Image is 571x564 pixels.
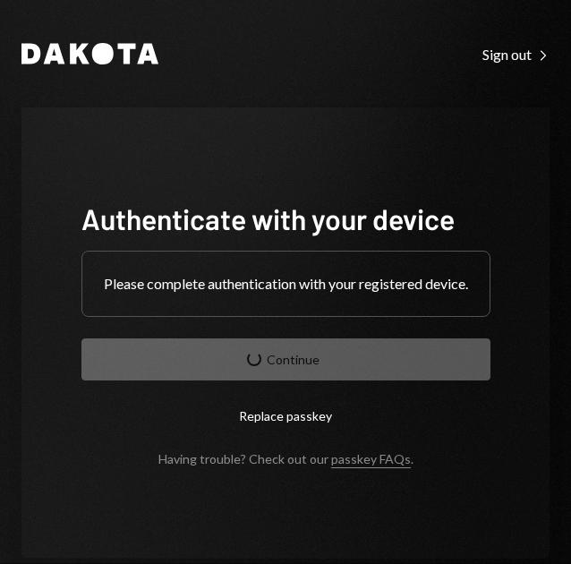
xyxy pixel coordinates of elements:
div: Having trouble? Check out our . [158,451,413,466]
div: Please complete authentication with your registered device. [104,273,468,295]
div: Sign out [482,46,550,64]
button: Replace passkey [81,395,490,437]
a: passkey FAQs [331,451,411,468]
a: Sign out [482,44,550,64]
h1: Authenticate with your device [81,201,490,236]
